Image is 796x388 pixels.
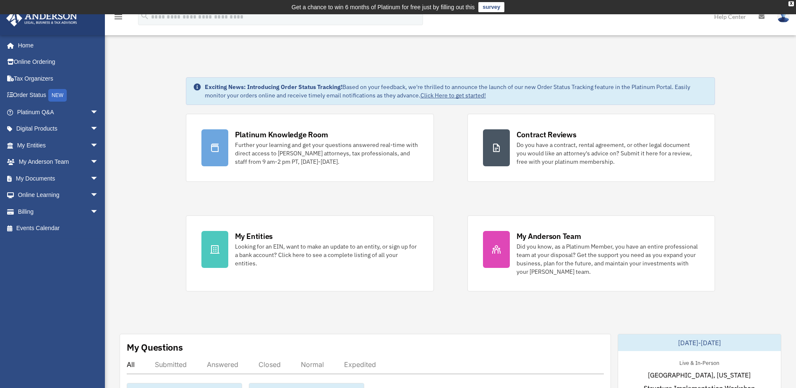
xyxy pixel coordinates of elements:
[186,215,434,291] a: My Entities Looking for an EIN, want to make an update to an entity, or sign up for a bank accoun...
[517,141,700,166] div: Do you have a contract, rental agreement, or other legal document you would like an attorney's ad...
[155,360,187,369] div: Submitted
[6,220,111,237] a: Events Calendar
[258,360,281,369] div: Closed
[517,129,577,140] div: Contract Reviews
[205,83,342,91] strong: Exciting News: Introducing Order Status Tracking!
[127,341,183,354] div: My Questions
[127,360,135,369] div: All
[420,92,486,99] a: Click Here to get started!
[90,187,107,204] span: arrow_drop_down
[6,37,107,54] a: Home
[301,360,324,369] div: Normal
[6,137,111,154] a: My Entitiesarrow_drop_down
[6,104,111,121] a: Platinum Q&Aarrow_drop_down
[235,231,273,241] div: My Entities
[777,10,790,23] img: User Pic
[235,242,418,267] div: Looking for an EIN, want to make an update to an entity, or sign up for a bank account? Click her...
[90,104,107,121] span: arrow_drop_down
[292,2,475,12] div: Get a chance to win 6 months of Platinum for free just by filling out this
[6,203,111,220] a: Billingarrow_drop_down
[4,10,80,26] img: Anderson Advisors Platinum Portal
[90,154,107,171] span: arrow_drop_down
[6,187,111,204] a: Online Learningarrow_drop_down
[788,1,794,6] div: close
[6,70,111,87] a: Tax Organizers
[186,114,434,182] a: Platinum Knowledge Room Further your learning and get your questions answered real-time with dire...
[140,11,149,21] i: search
[205,83,708,100] div: Based on your feedback, we're thrilled to announce the launch of our new Order Status Tracking fe...
[6,170,111,187] a: My Documentsarrow_drop_down
[467,114,715,182] a: Contract Reviews Do you have a contract, rental agreement, or other legal document you would like...
[113,12,123,22] i: menu
[478,2,504,12] a: survey
[673,358,726,367] div: Live & In-Person
[618,334,781,351] div: [DATE]-[DATE]
[648,370,751,380] span: [GEOGRAPHIC_DATA], [US_STATE]
[467,215,715,291] a: My Anderson Team Did you know, as a Platinum Member, you have an entire professional team at your...
[6,54,111,71] a: Online Ordering
[235,141,418,166] div: Further your learning and get your questions answered real-time with direct access to [PERSON_NAM...
[90,121,107,138] span: arrow_drop_down
[48,89,67,102] div: NEW
[90,170,107,187] span: arrow_drop_down
[113,15,123,22] a: menu
[517,231,581,241] div: My Anderson Team
[207,360,238,369] div: Answered
[90,203,107,220] span: arrow_drop_down
[6,121,111,137] a: Digital Productsarrow_drop_down
[6,87,111,104] a: Order StatusNEW
[344,360,376,369] div: Expedited
[517,242,700,276] div: Did you know, as a Platinum Member, you have an entire professional team at your disposal? Get th...
[90,137,107,154] span: arrow_drop_down
[6,154,111,170] a: My Anderson Teamarrow_drop_down
[235,129,328,140] div: Platinum Knowledge Room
